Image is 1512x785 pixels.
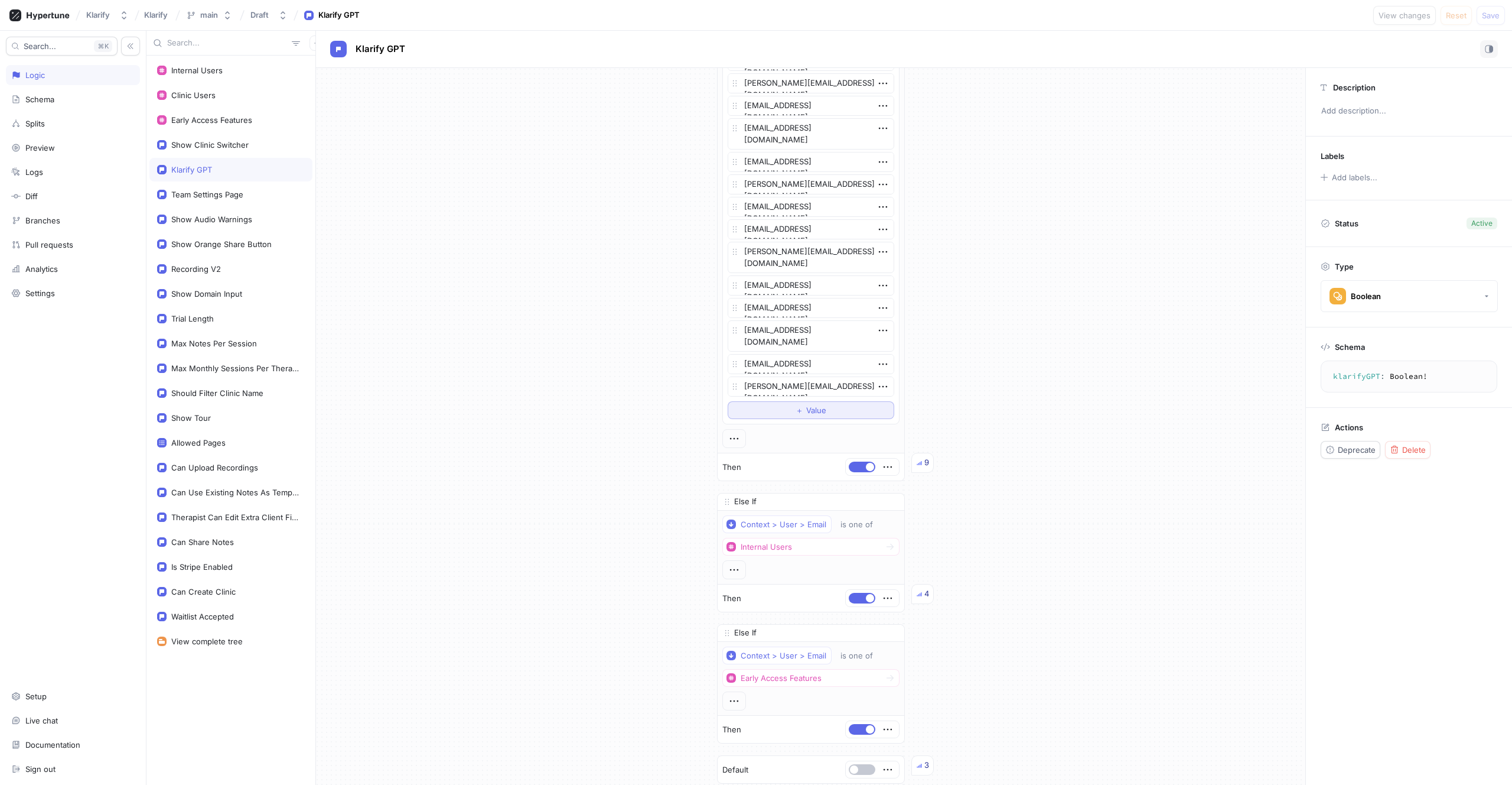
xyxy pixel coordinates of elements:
[171,215,252,224] div: Show Audio Warnings
[82,5,133,25] button: Klarify
[840,651,873,661] div: is one of
[171,463,258,472] div: Can Upload Recordings
[728,96,894,116] textarea: [EMAIL_ADDRESS][DOMAIN_NAME]
[171,90,216,100] div: Clinic Users
[722,724,741,736] p: Then
[246,5,292,25] button: Draft
[1338,446,1376,453] span: Deprecate
[318,9,360,21] div: Klarify GPT
[86,10,110,20] div: Klarify
[171,339,257,348] div: Max Notes Per Session
[840,520,873,530] div: is one of
[171,537,234,547] div: Can Share Notes
[25,692,47,701] div: Setup
[741,520,826,530] div: Context > User > Email
[171,587,236,596] div: Can Create Clinic
[25,192,38,201] div: Diff
[167,37,287,49] input: Search...
[25,764,56,774] div: Sign out
[1385,441,1430,459] button: Delete
[734,496,757,508] p: Else If
[94,40,112,52] div: K
[171,637,243,646] div: View complete tree
[1446,12,1467,19] span: Reset
[25,716,58,725] div: Live chat
[25,740,80,750] div: Documentation
[171,562,233,572] div: Is Stripe Enabled
[171,239,272,249] div: Show Orange Share Button
[924,760,929,771] div: 3
[722,538,900,556] button: Internal Users
[722,462,741,473] p: Then
[171,140,249,150] div: Show Clinic Switcher
[1321,280,1498,312] button: Boolean
[25,167,43,177] div: Logs
[171,413,211,423] div: Show Tour
[728,219,894,239] textarea: [EMAIL_ADDRESS][DOMAIN_NAME]
[728,275,894,296] textarea: [EMAIL_ADDRESS][DOMAIN_NAME]
[6,37,118,56] button: Search...K
[171,115,252,125] div: Early Access Features
[1471,218,1493,229] div: Active
[924,457,929,469] div: 9
[835,647,890,664] button: is one of
[806,407,826,414] span: Value
[741,542,792,552] div: Internal Users
[728,174,894,194] textarea: [PERSON_NAME][EMAIL_ADDRESS][DOMAIN_NAME]
[171,488,300,497] div: Can Use Existing Notes As Template References
[1333,83,1376,92] p: Description
[171,314,214,323] div: Trial Length
[1321,441,1380,459] button: Deprecate
[722,593,741,605] p: Then
[1477,6,1505,25] button: Save
[171,388,263,398] div: Should Filter Clinic Name
[728,298,894,318] textarea: [EMAIL_ADDRESS][DOMAIN_NAME]
[728,197,894,217] textarea: [EMAIL_ADDRESS][DOMAIN_NAME]
[25,216,60,225] div: Branches
[25,95,54,104] div: Schema
[25,264,58,274] div: Analytics
[741,651,826,661] div: Context > User > Email
[24,43,56,50] span: Search...
[1321,151,1344,161] p: Labels
[6,735,140,755] a: Documentation
[835,515,890,533] button: is one of
[25,119,45,128] div: Splits
[1402,446,1426,453] span: Delete
[181,5,237,25] button: main
[1351,291,1381,301] div: Boolean
[796,407,803,414] span: ＋
[722,764,748,776] p: Default
[1335,262,1354,271] p: Type
[1482,12,1500,19] span: Save
[722,515,832,533] button: Context > User > Email
[734,627,757,639] p: Else If
[250,10,269,20] div: Draft
[144,11,168,19] span: Klarify
[25,70,45,80] div: Logic
[728,354,894,374] textarea: [EMAIL_ADDRESS][DOMAIN_NAME]
[171,264,221,274] div: Recording V2
[1326,366,1492,387] textarea: klarifyGPT: Boolean!
[171,165,212,174] div: Klarify GPT
[171,512,300,522] div: Therapist Can Edit Extra Client Fields
[1332,174,1377,181] div: Add labels...
[25,240,73,249] div: Pull requests
[171,612,234,621] div: Waitlist Accepted
[1317,170,1380,185] button: Add labels...
[722,669,900,687] button: Early Access Features
[1335,342,1365,352] p: Schema
[728,118,894,150] textarea: [EMAIL_ADDRESS][DOMAIN_NAME]
[1379,12,1430,19] span: View changes
[728,242,894,273] textarea: [PERSON_NAME][EMAIL_ADDRESS][DOMAIN_NAME]
[1316,101,1502,121] p: Add description...
[171,66,223,75] div: Internal Users
[25,143,55,153] div: Preview
[728,73,894,93] textarea: [PERSON_NAME][EMAIL_ADDRESS][DOMAIN_NAME]
[728,320,894,352] textarea: [EMAIL_ADDRESS][DOMAIN_NAME]
[356,44,405,54] span: Klarify GPT
[171,364,300,373] div: Max Monthly Sessions Per Therapist
[1335,423,1363,432] p: Actions
[728,401,894,419] button: ＋Value
[171,190,243,199] div: Team Settings Page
